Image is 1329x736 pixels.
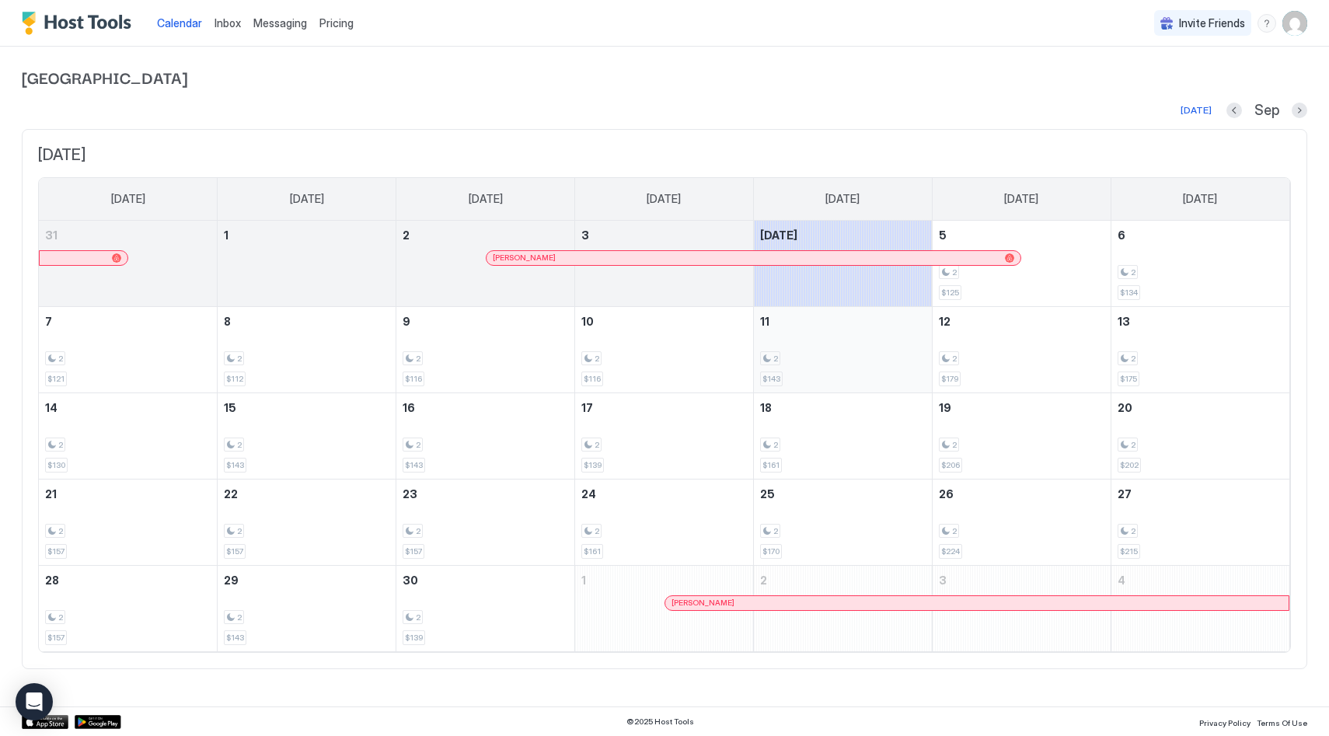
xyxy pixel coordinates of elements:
[39,221,217,249] a: August 31, 2025
[1120,374,1137,384] span: $175
[989,178,1054,220] a: Friday
[760,487,775,501] span: 25
[111,192,145,206] span: [DATE]
[237,440,242,450] span: 2
[405,633,423,643] span: $139
[39,392,218,479] td: September 14, 2025
[933,480,1111,508] a: September 26, 2025
[493,253,1014,263] div: [PERSON_NAME]
[595,440,599,450] span: 2
[453,178,518,220] a: Tuesday
[403,574,418,587] span: 30
[1183,192,1217,206] span: [DATE]
[1131,526,1135,536] span: 2
[1004,192,1038,206] span: [DATE]
[575,392,754,479] td: September 17, 2025
[416,526,420,536] span: 2
[396,480,574,508] a: September 23, 2025
[626,717,694,727] span: © 2025 Host Tools
[932,565,1111,651] td: October 3, 2025
[575,221,754,307] td: September 3, 2025
[760,315,769,328] span: 11
[932,479,1111,565] td: September 26, 2025
[825,192,860,206] span: [DATE]
[39,307,217,336] a: September 7, 2025
[290,192,324,206] span: [DATE]
[396,479,575,565] td: September 23, 2025
[581,487,596,501] span: 24
[319,16,354,30] span: Pricing
[47,460,65,470] span: $130
[1111,479,1289,565] td: September 27, 2025
[396,393,574,422] a: September 16, 2025
[237,354,242,364] span: 2
[226,460,244,470] span: $143
[575,221,753,249] a: September 3, 2025
[1118,401,1132,414] span: 20
[218,306,396,392] td: September 8, 2025
[595,354,599,364] span: 2
[1226,103,1242,118] button: Previous month
[932,221,1111,307] td: September 5, 2025
[932,306,1111,392] td: September 12, 2025
[22,715,68,729] a: App Store
[39,566,217,595] a: September 28, 2025
[39,480,217,508] a: September 21, 2025
[753,479,932,565] td: September 25, 2025
[237,526,242,536] span: 2
[581,401,593,414] span: 17
[631,178,696,220] a: Wednesday
[403,487,417,501] span: 23
[941,460,960,470] span: $206
[762,546,780,556] span: $170
[416,440,420,450] span: 2
[39,393,217,422] a: September 14, 2025
[575,307,753,336] a: September 10, 2025
[575,393,753,422] a: September 17, 2025
[1120,460,1139,470] span: $202
[1111,392,1289,479] td: September 20, 2025
[932,392,1111,479] td: September 19, 2025
[810,178,875,220] a: Thursday
[469,192,503,206] span: [DATE]
[1131,440,1135,450] span: 2
[575,480,753,508] a: September 24, 2025
[753,221,932,307] td: September 4, 2025
[218,393,396,422] a: September 15, 2025
[1120,546,1138,556] span: $215
[493,253,556,263] span: [PERSON_NAME]
[1131,267,1135,277] span: 2
[58,440,63,450] span: 2
[253,15,307,31] a: Messaging
[762,460,780,470] span: $161
[754,307,932,336] a: September 11, 2025
[224,487,238,501] span: 22
[157,16,202,30] span: Calendar
[396,221,574,249] a: September 2, 2025
[396,306,575,392] td: September 9, 2025
[1111,480,1289,508] a: September 27, 2025
[1111,565,1289,651] td: October 4, 2025
[45,228,58,242] span: 31
[952,440,957,450] span: 2
[647,192,681,206] span: [DATE]
[253,16,307,30] span: Messaging
[1111,566,1289,595] a: October 4, 2025
[218,566,396,595] a: September 29, 2025
[75,715,121,729] div: Google Play Store
[933,393,1111,422] a: September 19, 2025
[1257,713,1307,730] a: Terms Of Use
[581,574,586,587] span: 1
[224,228,228,242] span: 1
[58,612,63,623] span: 2
[1179,16,1245,30] span: Invite Friends
[584,374,601,384] span: $116
[16,683,53,720] div: Open Intercom Messenger
[595,526,599,536] span: 2
[933,221,1111,249] a: September 5, 2025
[584,460,602,470] span: $139
[939,487,954,501] span: 26
[39,479,218,565] td: September 21, 2025
[1257,14,1276,33] div: menu
[58,526,63,536] span: 2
